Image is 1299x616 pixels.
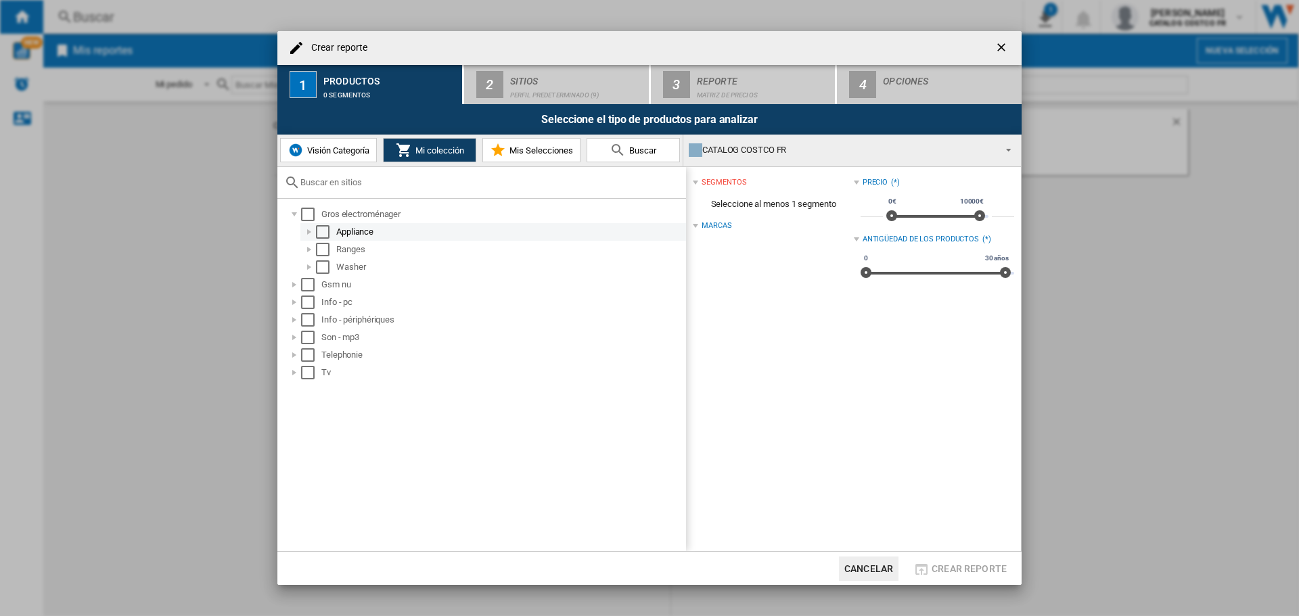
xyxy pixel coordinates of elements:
[321,295,684,309] div: Info - pc
[651,65,837,104] button: 3 Reporte Matriz de precios
[316,260,336,274] md-checkbox: Select
[412,145,464,156] span: Mi colección
[863,234,979,245] div: Antigüedad de los productos
[839,556,898,581] button: Cancelar
[587,138,680,162] button: Buscar
[989,34,1016,62] button: getI18NText('BUTTONS.CLOSE_DIALOG')
[323,85,457,99] div: 0 segmentos
[886,196,898,207] span: 0€
[301,366,321,379] md-checkbox: Select
[288,142,304,158] img: wiser-icon-blue.png
[883,70,1016,85] div: Opciones
[321,278,684,291] div: Gsm nu
[383,138,476,162] button: Mi colección
[301,313,321,327] md-checkbox: Select
[849,71,876,98] div: 4
[693,191,853,217] span: Seleccione al menos 1 segmento
[304,41,367,55] h4: Crear reporte
[323,70,457,85] div: Productos
[304,145,369,156] span: Visión Categoría
[277,104,1022,135] div: Seleccione el tipo de productos para analizar
[336,260,684,274] div: Washer
[626,145,656,156] span: Buscar
[958,196,986,207] span: 10000€
[336,243,684,256] div: Ranges
[837,65,1022,104] button: 4 Opciones
[321,208,684,221] div: Gros electroménager
[909,556,1011,581] button: Crear reporte
[932,563,1007,574] span: Crear reporte
[301,348,321,362] md-checkbox: Select
[510,85,643,99] div: Perfil predeterminado (9)
[316,243,336,256] md-checkbox: Select
[301,278,321,291] md-checkbox: Select
[336,225,684,239] div: Appliance
[277,31,1022,586] md-dialog: Crear reporte ...
[663,71,690,98] div: 3
[321,366,684,379] div: Tv
[464,65,650,104] button: 2 Sitios Perfil predeterminado (9)
[301,295,321,309] md-checkbox: Select
[300,177,679,187] input: Buscar en sitios
[510,70,643,85] div: Sitios
[482,138,580,162] button: Mis Selecciones
[506,145,573,156] span: Mis Selecciones
[697,85,830,99] div: Matriz de precios
[983,253,1011,264] span: 30 años
[321,331,684,344] div: Son - mp3
[689,141,994,160] div: CATALOG COSTCO FR
[321,313,684,327] div: Info - périphériques
[476,71,503,98] div: 2
[702,177,746,188] div: segmentos
[301,208,321,221] md-checkbox: Select
[697,70,830,85] div: Reporte
[301,331,321,344] md-checkbox: Select
[702,220,731,231] div: Marcas
[863,177,888,188] div: Precio
[280,138,377,162] button: Visión Categoría
[316,225,336,239] md-checkbox: Select
[995,41,1011,57] ng-md-icon: getI18NText('BUTTONS.CLOSE_DIALOG')
[321,348,684,362] div: Telephonie
[277,65,463,104] button: 1 Productos 0 segmentos
[290,71,317,98] div: 1
[862,253,870,264] span: 0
